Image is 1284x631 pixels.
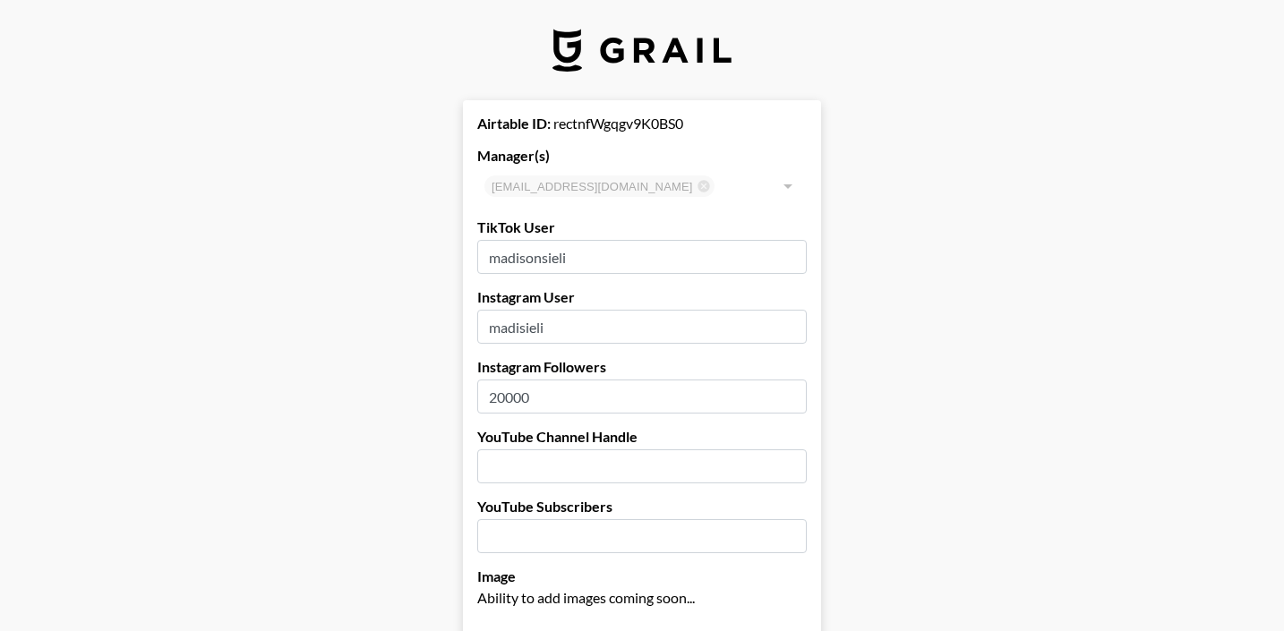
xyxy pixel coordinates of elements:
[477,147,807,165] label: Manager(s)
[477,288,807,306] label: Instagram User
[477,589,695,606] span: Ability to add images coming soon...
[477,498,807,516] label: YouTube Subscribers
[552,29,732,72] img: Grail Talent Logo
[477,115,807,132] div: rectnfWgqgv9K0BS0
[477,218,807,236] label: TikTok User
[477,358,807,376] label: Instagram Followers
[477,567,807,585] label: Image
[477,428,807,446] label: YouTube Channel Handle
[477,115,551,132] strong: Airtable ID:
